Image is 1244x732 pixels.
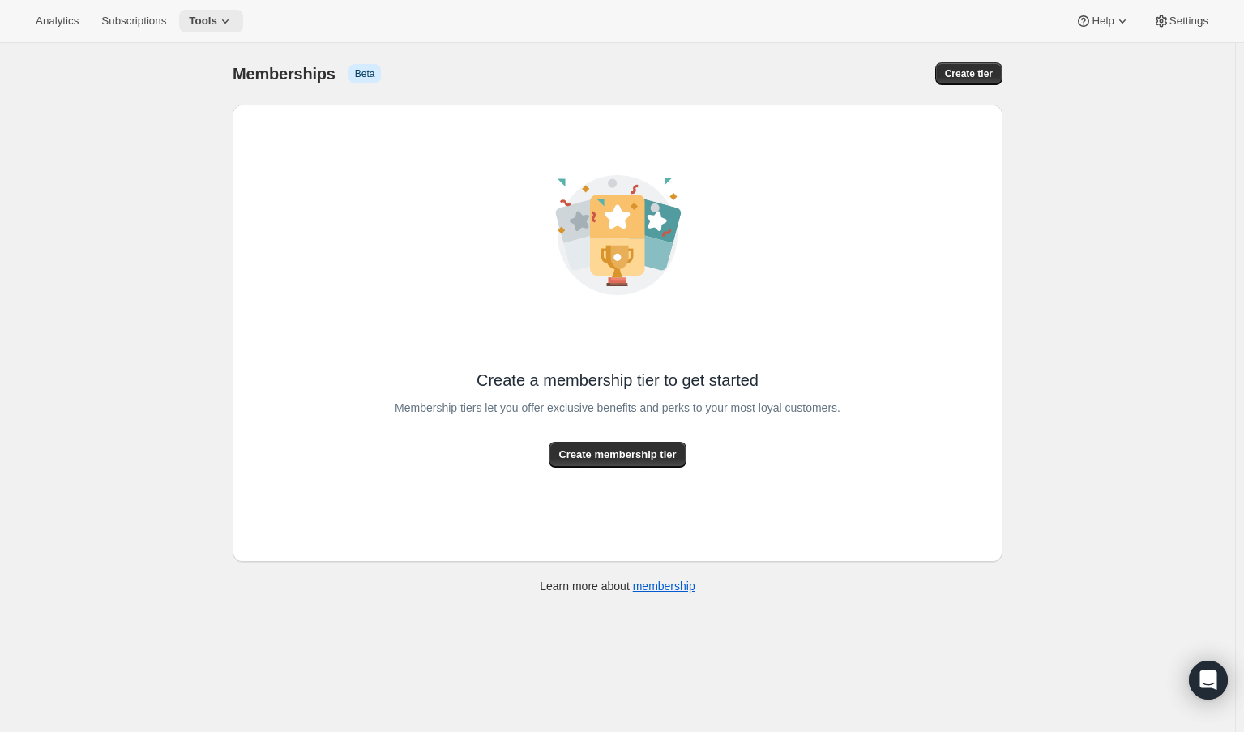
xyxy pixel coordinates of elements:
[179,10,243,32] button: Tools
[633,580,695,593] a: membership
[189,15,217,28] span: Tools
[945,67,993,80] span: Create tier
[1092,15,1114,28] span: Help
[549,442,686,468] button: Create membership tier
[101,15,166,28] span: Subscriptions
[558,447,676,463] span: Create membership tier
[395,396,840,419] span: Membership tiers let you offer exclusive benefits and perks to your most loyal customers.
[355,67,375,80] span: Beta
[1066,10,1139,32] button: Help
[1189,661,1228,700] div: Open Intercom Messenger
[1169,15,1208,28] span: Settings
[540,578,695,594] p: Learn more about
[26,10,88,32] button: Analytics
[92,10,176,32] button: Subscriptions
[477,369,759,392] span: Create a membership tier to get started
[935,62,1002,85] button: Create tier
[1144,10,1218,32] button: Settings
[233,64,336,83] span: Memberships
[36,15,79,28] span: Analytics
